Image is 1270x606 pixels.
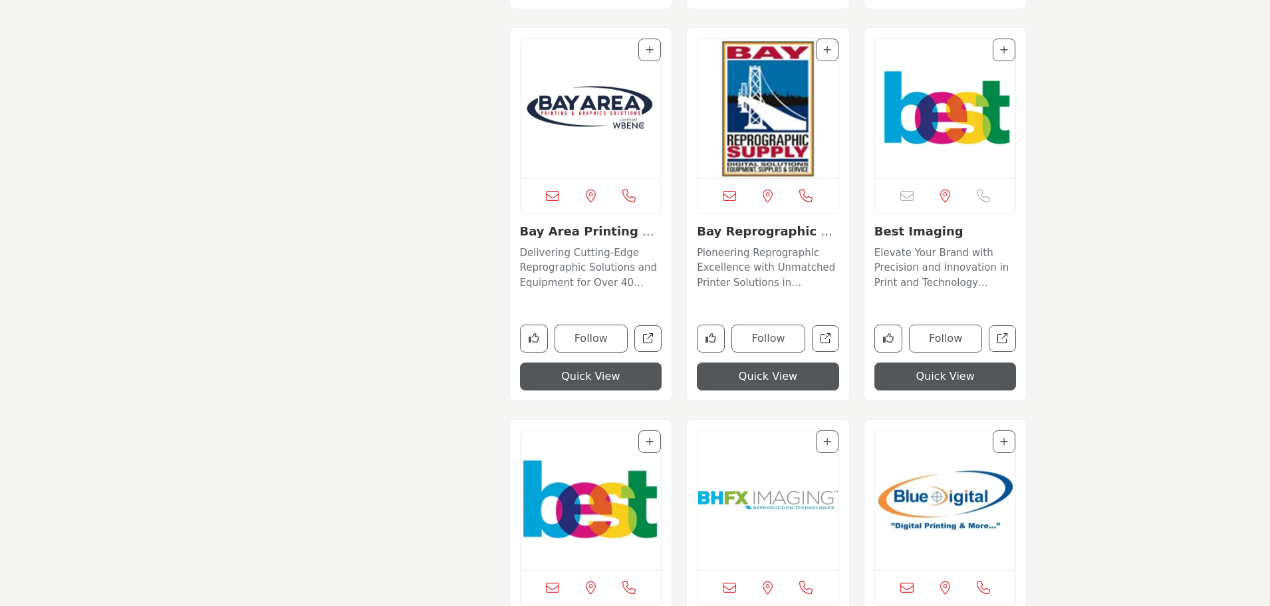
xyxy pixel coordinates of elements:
[874,242,1017,291] a: Elevate Your Brand with Precision and Innovation in Print and Technology Solutions. Since its inc...
[520,224,654,253] a: Bay Area Printing & ...
[697,325,725,353] button: Like company
[874,325,902,353] button: Like company
[520,242,662,291] a: Delivering Cutting-Edge Reprographic Solutions and Equipment for Over 40 Years. Based in [GEOGRAP...
[646,436,654,447] a: Add To List
[909,325,983,353] button: Follow
[1000,45,1008,55] a: Add To List
[520,245,662,291] p: Delivering Cutting-Edge Reprographic Solutions and Equipment for Over 40 Years. Based in [GEOGRAP...
[731,325,805,353] button: Follow
[875,430,1016,570] a: Open Listing in new tab
[697,224,839,239] h3: Bay Reprographic & Supply, Inc
[875,39,1016,178] img: Best Imaging
[697,363,839,390] button: Quick View
[698,39,838,178] img: Bay Reprographic & Supply, Inc
[698,430,838,570] img: BHFX Imaging
[874,224,1017,239] h3: Best Imaging
[989,325,1016,353] a: Open best-imaging1 in new tab
[646,45,654,55] a: Add To List
[521,39,662,178] img: Bay Area Printing & Graphic Solutions
[1000,436,1008,447] a: Add To List
[520,363,662,390] button: Quick View
[823,436,831,447] a: Add To List
[698,430,838,570] a: Open Listing in new tab
[874,224,963,238] a: Best Imaging
[520,224,662,239] h3: Bay Area Printing & Graphic Solutions
[521,430,662,570] img: Best Imaging Solutions, Inc
[697,245,839,291] p: Pioneering Reprographic Excellence with Unmatched Printer Solutions in [GEOGRAPHIC_DATA][US_STATE...
[697,224,832,253] a: Bay Reprographic & S...
[812,325,839,353] a: Open bay-reprographic-supply-inc in new tab
[874,363,1017,390] button: Quick View
[697,242,839,291] a: Pioneering Reprographic Excellence with Unmatched Printer Solutions in [GEOGRAPHIC_DATA][US_STATE...
[874,245,1017,291] p: Elevate Your Brand with Precision and Innovation in Print and Technology Solutions. Since its inc...
[555,325,628,353] button: Follow
[520,325,548,353] button: Like company
[875,39,1016,178] a: Open Listing in new tab
[634,325,662,353] a: Open bay-area-printing-graphic-solutions in new tab
[875,430,1016,570] img: Blue Digital Corp.
[521,39,662,178] a: Open Listing in new tab
[698,39,838,178] a: Open Listing in new tab
[823,45,831,55] a: Add To List
[521,430,662,570] a: Open Listing in new tab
